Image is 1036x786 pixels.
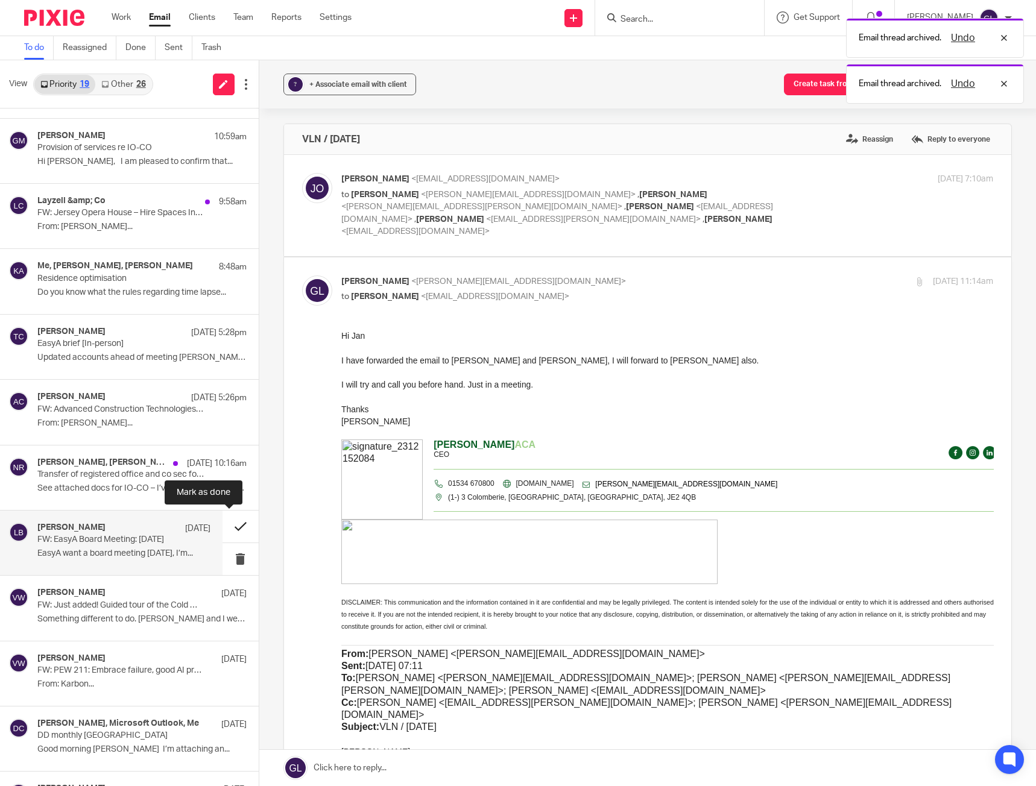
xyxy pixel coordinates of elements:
[187,457,247,470] p: [DATE] 10:16am
[859,78,941,90] p: Email thread archived.
[320,11,352,24] a: Settings
[92,110,173,120] span: [PERSON_NAME]
[421,292,569,301] span: <[EMAIL_ADDRESS][DOMAIN_NAME]>
[626,203,694,211] span: [PERSON_NAME]
[341,175,409,183] span: [PERSON_NAME]
[309,81,407,88] span: + Associate email with client
[221,718,247,731] p: [DATE]
[37,588,106,598] h4: [PERSON_NAME]
[37,392,106,402] h4: [PERSON_NAME]
[37,731,204,741] p: DD monthly [GEOGRAPHIC_DATA]
[938,173,993,186] p: [DATE] 7:10am
[351,190,419,199] span: [PERSON_NAME]
[288,77,303,92] div: ?
[302,133,360,145] h4: VLN / [DATE]
[947,31,979,45] button: Undo
[859,32,941,44] p: Email thread archived.
[625,116,638,130] img: background.png
[947,77,979,91] button: Undo
[351,292,419,301] span: [PERSON_NAME]
[704,215,772,224] span: [PERSON_NAME]
[125,36,156,60] a: Done
[37,327,106,337] h4: [PERSON_NAME]
[214,131,247,143] p: 10:59am
[37,600,204,611] p: FW: Just added! Guided tour of the Cold War Bunker from Jersey Heritage 📅
[302,275,332,306] img: svg%3E
[283,74,416,95] button: ? + Associate email with client
[703,215,704,224] span: ,
[9,457,28,477] img: svg%3E
[136,80,146,89] div: 26
[37,549,210,559] p: EasyA want a board meeting [DATE], I’m...
[341,277,409,286] span: [PERSON_NAME]
[37,483,247,494] p: See attached docs for IO-CO – I’ve asked [PERSON_NAME]...
[112,11,131,24] a: Work
[414,215,416,224] span: ,
[37,744,247,755] p: Good morning [PERSON_NAME] I’m attaching an...
[37,274,204,284] p: Residence optimisation
[37,131,106,141] h4: [PERSON_NAME]
[185,523,210,535] p: [DATE]
[9,718,28,738] img: svg%3E
[175,149,233,158] span: [DOMAIN_NAME]
[37,339,204,349] p: EasyA brief [In-person]
[9,523,28,542] img: svg%3E
[92,121,108,129] span: CEO
[411,175,560,183] span: <[EMAIL_ADDRESS][DOMAIN_NAME]>
[341,227,490,236] span: <[EMAIL_ADDRESS][DOMAIN_NAME]>
[37,653,106,664] h4: [PERSON_NAME]
[341,292,349,301] span: to
[24,36,54,60] a: To do
[607,116,621,130] img: background.png
[37,679,247,690] p: From: Karbon...
[254,150,436,159] a: [PERSON_NAME][EMAIL_ADDRESS][DOMAIN_NAME]
[9,196,28,215] img: svg%3E
[341,203,773,224] span: <[EMAIL_ADDRESS][DOMAIN_NAME]>
[173,110,194,120] span: ACA
[908,130,993,148] label: Reply to everyone
[37,404,204,415] p: FW: Advanced Construction Technologies Limited - Business Licence Reference: 005017
[165,36,192,60] a: Sent
[149,11,171,24] a: Email
[843,130,896,148] label: Reassign
[233,11,253,24] a: Team
[341,203,622,211] span: <[PERSON_NAME][EMAIL_ADDRESS][PERSON_NAME][DOMAIN_NAME]>
[107,149,153,158] span: 01534 670800
[37,261,193,271] h4: Me, [PERSON_NAME], [PERSON_NAME]
[637,190,639,199] span: ,
[162,150,169,158] img: trans.png
[9,261,28,280] img: svg%3E
[979,8,999,28] img: svg%3E
[9,78,27,90] span: View
[933,275,993,288] p: [DATE] 11:14am
[37,143,204,153] p: Provision of services re IO-CO
[24,10,84,26] img: Pixie
[219,196,247,208] p: 9:58am
[201,36,230,60] a: Trash
[37,718,199,729] h4: [PERSON_NAME], Microsoft Outlook, Me
[37,614,247,624] p: Something different to do. [PERSON_NAME] and I went and...
[34,75,95,94] a: Priority19
[9,327,28,346] img: svg%3E
[9,131,28,150] img: svg%3E
[9,588,28,607] img: svg%3E
[37,418,247,429] p: From: [PERSON_NAME]...
[37,157,247,167] p: Hi [PERSON_NAME], I am pleased to confirm that...
[9,653,28,673] img: svg%3E
[411,277,626,286] span: <[PERSON_NAME][EMAIL_ADDRESS][DOMAIN_NAME]>
[421,190,636,199] span: <[PERSON_NAME][EMAIL_ADDRESS][DOMAIN_NAME]>
[302,173,332,203] img: svg%3E
[37,535,175,545] p: FW: EasyA Board Meeting: [DATE]
[93,164,101,172] img: trans.png
[9,392,28,411] img: svg%3E
[37,523,106,533] h4: [PERSON_NAME]
[416,215,484,224] span: [PERSON_NAME]
[37,665,204,676] p: FW: PEW 211: Embrace failure, good AI prompts, and work-life integration
[639,190,707,199] span: [PERSON_NAME]
[486,215,701,224] span: <[EMAIL_ADDRESS][PERSON_NAME][DOMAIN_NAME]>
[221,588,247,600] p: [DATE]
[37,470,204,480] p: Transfer of registered office and co sec for IO-CO Lab Limited
[95,75,151,94] a: Other26
[642,116,655,130] img: background.png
